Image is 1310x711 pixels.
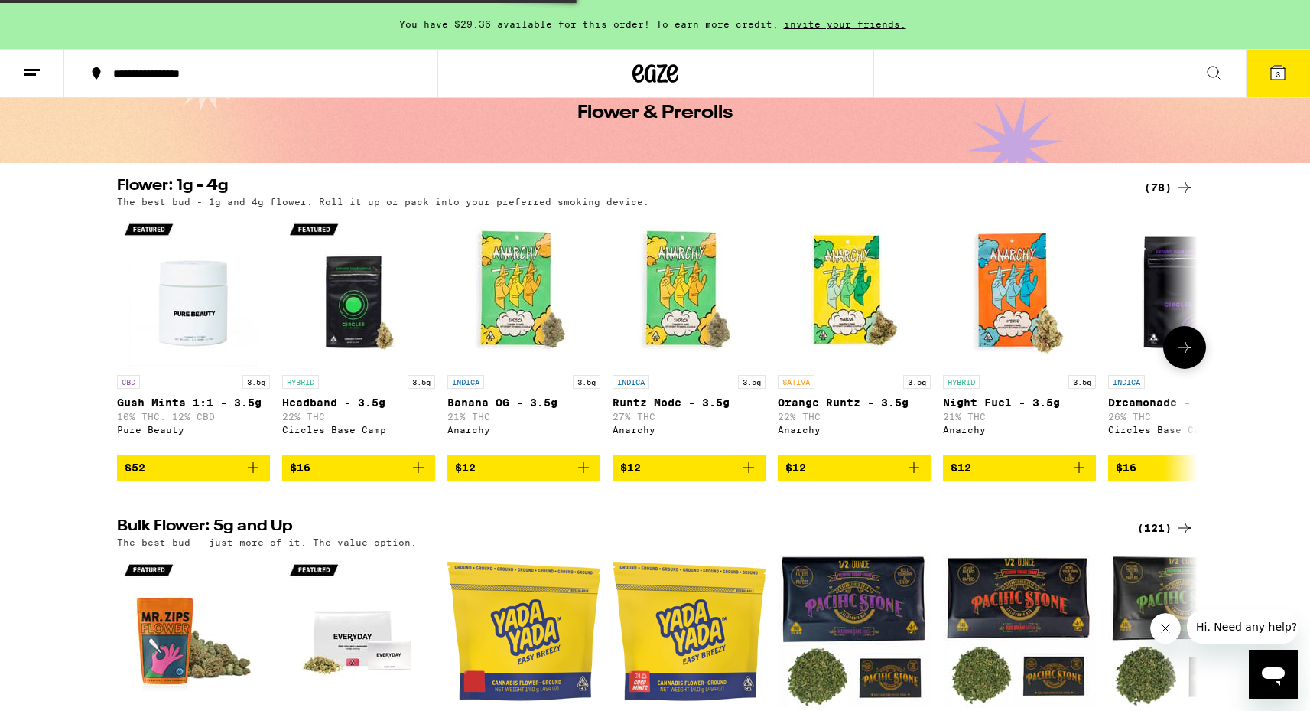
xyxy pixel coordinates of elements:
button: Add to bag [778,455,931,481]
p: 26% THC [1108,412,1261,422]
h2: Bulk Flower: 5g and Up [117,519,1119,537]
p: The best bud - 1g and 4g flower. Roll it up or pack into your preferred smoking device. [117,197,649,207]
img: Everyday - Apple Jack Pre-Ground - 14g [282,555,435,708]
p: 21% THC [943,412,1096,422]
span: You have $29.36 available for this order! To earn more credit, [399,19,779,29]
div: Anarchy [943,425,1096,435]
p: 3.5g [242,375,270,389]
img: Mr. Zips - Sunshine Punch - 28g [117,555,270,708]
p: CBD [117,375,140,389]
img: Circles Base Camp - Dreamonade - 3.5g [1108,214,1261,367]
p: 21% THC [447,412,600,422]
p: Night Fuel - 3.5g [943,396,1096,409]
img: Yada Yada - Glitter Bomb Pre-Ground - 14g [447,555,600,708]
p: 3.5g [1068,375,1096,389]
a: (78) [1144,178,1194,197]
h1: Flower & Prerolls [577,104,733,122]
button: Add to bag [447,455,600,481]
p: Runtz Mode - 3.5g [613,396,766,409]
div: Circles Base Camp [1108,425,1261,435]
button: Add to bag [282,455,435,481]
span: $12 [785,461,806,474]
span: 3 [1276,70,1280,79]
p: 3.5g [573,375,600,389]
img: Pure Beauty - Gush Mints 1:1 - 3.5g [117,214,270,367]
div: Pure Beauty [117,425,270,435]
span: $12 [951,461,971,474]
p: Headband - 3.5g [282,396,435,409]
button: Add to bag [1108,455,1261,481]
p: Dreamonade - 3.5g [1108,396,1261,409]
iframe: Button to launch messaging window [1249,650,1298,699]
p: 10% THC: 12% CBD [117,412,270,422]
div: Circles Base Camp [282,425,435,435]
a: Open page for Night Fuel - 3.5g from Anarchy [943,214,1096,455]
img: Anarchy - Runtz Mode - 3.5g [613,214,766,367]
a: Open page for Runtz Mode - 3.5g from Anarchy [613,214,766,455]
img: Pacific Stone - Wedding Cake Pre-Ground - 14g [778,555,931,708]
a: (121) [1137,519,1194,537]
iframe: Message from company [1187,610,1298,644]
span: $52 [125,461,145,474]
button: 3 [1246,50,1310,97]
span: $12 [455,461,476,474]
p: INDICA [613,375,649,389]
span: $16 [1116,461,1136,474]
h2: Flower: 1g - 4g [117,178,1119,197]
iframe: Close message [1150,613,1181,644]
p: INDICA [1108,375,1145,389]
p: The best bud - just more of it. The value option. [117,537,417,547]
div: Anarchy [447,425,600,435]
img: Anarchy - Banana OG - 3.5g [447,214,600,367]
p: Orange Runtz - 3.5g [778,396,931,409]
p: SATIVA [778,375,814,389]
p: 27% THC [613,412,766,422]
p: 22% THC [282,412,435,422]
img: Pacific Stone - Blue Dream Pre-Ground - 14g [943,555,1096,708]
span: $16 [290,461,310,474]
button: Add to bag [943,455,1096,481]
p: INDICA [447,375,484,389]
p: 3.5g [738,375,766,389]
img: Anarchy - Orange Runtz - 3.5g [778,214,931,367]
a: Open page for Headband - 3.5g from Circles Base Camp [282,214,435,455]
p: HYBRID [282,375,319,389]
span: $12 [620,461,641,474]
div: Anarchy [613,425,766,435]
img: Circles Base Camp - Headband - 3.5g [282,214,435,367]
a: Open page for Gush Mints 1:1 - 3.5g from Pure Beauty [117,214,270,455]
div: Anarchy [778,425,931,435]
img: Anarchy - Night Fuel - 3.5g [943,214,1096,367]
p: HYBRID [943,375,980,389]
a: Open page for Dreamonade - 3.5g from Circles Base Camp [1108,214,1261,455]
p: 3.5g [408,375,435,389]
span: invite your friends. [779,19,912,29]
p: 3.5g [903,375,931,389]
img: Yada Yada - Gush Mints Pre-Ground - 14g [613,555,766,708]
a: Open page for Orange Runtz - 3.5g from Anarchy [778,214,931,455]
img: Pacific Stone - 805 Glue Pre-Ground - 14g [1108,555,1261,708]
button: Add to bag [613,455,766,481]
button: Add to bag [117,455,270,481]
a: Open page for Banana OG - 3.5g from Anarchy [447,214,600,455]
p: Banana OG - 3.5g [447,396,600,409]
p: 22% THC [778,412,931,422]
p: Gush Mints 1:1 - 3.5g [117,396,270,409]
